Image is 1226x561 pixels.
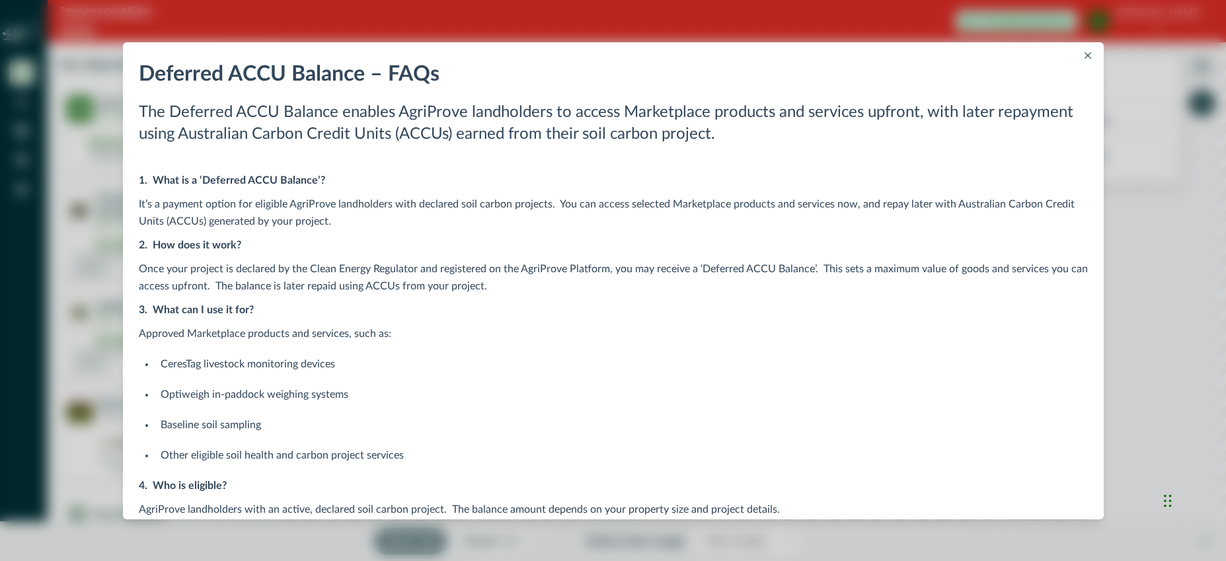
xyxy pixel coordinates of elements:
span: Deferred ACCU Balance – FAQs [139,63,440,85]
div: Drag [1164,481,1172,521]
li: Baseline soil sampling [155,416,1088,433]
strong: 4. Who is eligible? [139,480,227,491]
p: AgriProve landholders with an active, declared soil carbon project. The balance amount depends on... [139,501,1088,518]
li: CeresTag livestock monitoring devices [155,355,1088,373]
strong: 3. What can I use it for? [139,305,254,315]
p: It’s a payment option for eligible AgriProve landholders with declared soil carbon projects. You ... [139,196,1088,230]
p: Approved Marketplace products and services, such as: [139,325,1088,342]
button: Close [1080,48,1096,63]
h2: The Deferred ACCU Balance enables AgriProve landholders to access Marketplace products and servic... [139,102,1088,145]
iframe: Chat Widget [1160,468,1226,531]
li: Optiweigh in-paddock weighing systems [155,386,1088,403]
strong: 2. How does it work? [139,240,241,250]
li: Other eligible soil health and carbon project services [155,447,1088,464]
strong: 1. What is a ‘Deferred ACCU Balance’? [139,175,325,186]
p: Once your project is declared by the Clean Energy Regulator and registered on the AgriProve Platf... [139,260,1088,295]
